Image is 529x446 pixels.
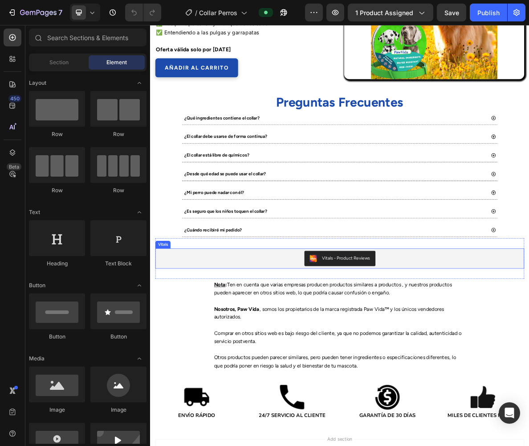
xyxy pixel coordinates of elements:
[348,4,433,21] button: 1 product assigned
[90,362,108,371] strong: :
[217,319,317,340] button: Vitals - Product Reviews
[29,333,85,341] div: Button
[90,396,154,405] strong: Nosotros, Paw Vida
[29,260,85,268] div: Heading
[29,208,40,216] span: Text
[90,361,444,384] p: Ten en cuenta que varias empresas producen productos similares a productos , y nuestros productos...
[242,324,310,334] div: Vitals - Product Reviews
[444,9,459,17] span: Save
[90,260,146,268] div: Text Block
[48,232,132,241] p: ¿Mi perro puede nadar con él?
[48,153,165,162] p: ¿El collar debe usarse de forma continua?
[224,324,235,335] img: 26b75d61-258b-461b-8cc3-4bcb67141ce0.png
[4,4,66,21] button: 7
[355,8,413,17] span: 1 product assigned
[48,285,129,294] p: ¿Cuándo recibiré mi pedido?
[132,76,146,90] span: Toggle open
[477,8,500,17] div: Publish
[29,281,45,289] span: Button
[90,362,106,371] u: Nota
[132,205,146,219] span: Toggle open
[499,402,520,424] div: Open Intercom Messenger
[106,58,127,66] span: Element
[132,278,146,293] span: Toggle open
[48,180,139,189] p: ¿El collar está libre de químicos?
[90,130,146,138] div: Row
[29,355,45,363] span: Media
[132,351,146,366] span: Toggle open
[58,7,62,18] p: 7
[125,4,161,21] div: Undo/Redo
[8,95,21,102] div: 450
[29,29,146,46] input: Search Sections & Elements
[48,127,154,136] p: ¿Qué ingredientes contiene el collar?
[150,25,529,446] iframe: Design area
[90,406,146,414] div: Image
[199,8,237,17] span: Collar Perros
[195,8,197,17] span: /
[48,259,165,268] p: ¿Es seguro que los niños toquen el collar?
[29,79,46,87] span: Layout
[29,130,85,138] div: Row
[7,163,21,170] div: Beta
[29,186,85,194] div: Row
[45,98,489,120] p: Preguntas Frecuentes
[9,306,27,314] div: Vitals
[90,395,444,418] p: , somos los propietarios de la marca registrada Paw Vida™ y los únicos vendedores autorizados.
[470,4,507,21] button: Publish
[49,58,69,66] span: Section
[90,333,146,341] div: Button
[48,206,163,215] p: ¿Desde qué edad se puede usar el collar?
[90,186,146,194] div: Row
[437,4,466,21] button: Save
[29,406,85,414] div: Image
